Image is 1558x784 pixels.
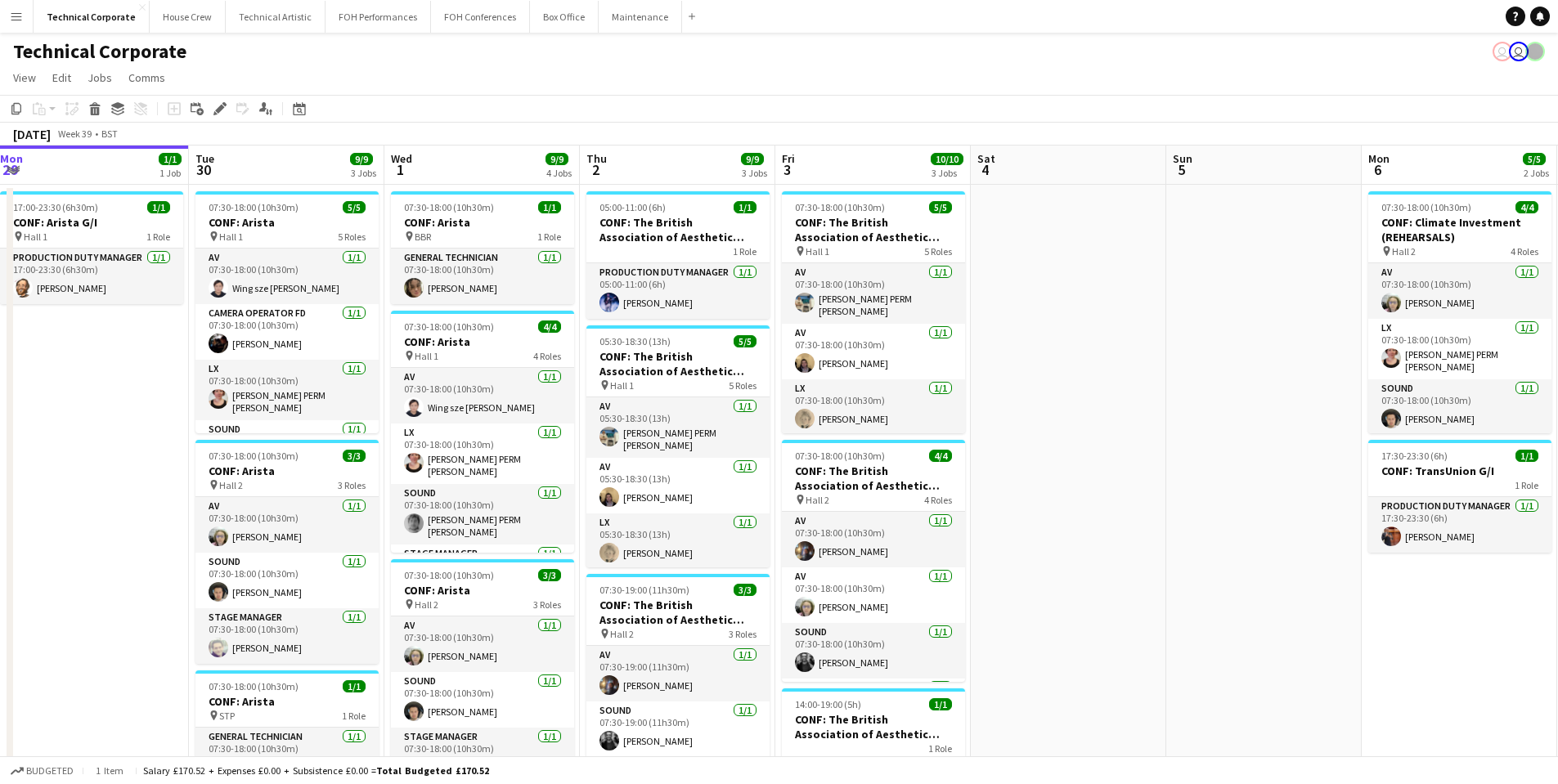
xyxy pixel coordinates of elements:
span: Jobs [88,70,112,85]
button: Budgeted [8,762,76,780]
div: Salary £170.52 + Expenses £0.00 + Subsistence £0.00 = [143,764,489,777]
span: 1 item [90,764,129,777]
span: Budgeted [26,765,74,777]
a: Jobs [81,67,119,88]
button: Maintenance [599,1,682,33]
span: View [13,70,36,85]
app-user-avatar: Liveforce Admin [1509,42,1529,61]
span: Edit [52,70,71,85]
a: View [7,67,43,88]
app-user-avatar: Gabrielle Barr [1525,42,1545,61]
h1: Technical Corporate [13,39,186,64]
button: House Crew [150,1,226,33]
button: FOH Conferences [431,1,530,33]
button: FOH Performances [326,1,431,33]
app-user-avatar: Liveforce Admin [1493,42,1512,61]
a: Edit [46,67,78,88]
button: Technical Corporate [34,1,150,33]
div: [DATE] [13,126,51,142]
a: Comms [122,67,172,88]
button: Technical Artistic [226,1,326,33]
span: Total Budgeted £170.52 [376,764,489,777]
div: BST [101,128,118,140]
span: Comms [128,70,165,85]
button: Box Office [530,1,599,33]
